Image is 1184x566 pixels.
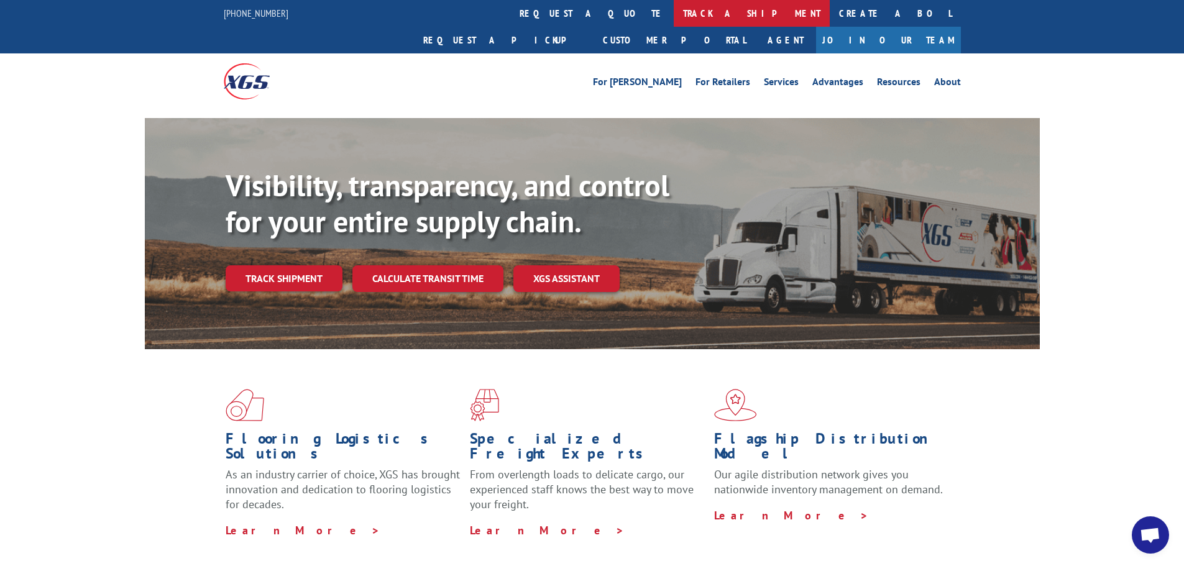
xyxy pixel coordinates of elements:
h1: Specialized Freight Experts [470,431,705,467]
a: Track shipment [226,265,342,291]
img: xgs-icon-flagship-distribution-model-red [714,389,757,421]
a: About [934,77,961,91]
a: For [PERSON_NAME] [593,77,682,91]
a: [PHONE_NUMBER] [224,7,288,19]
span: As an industry carrier of choice, XGS has brought innovation and dedication to flooring logistics... [226,467,460,511]
h1: Flagship Distribution Model [714,431,949,467]
a: Request a pickup [414,27,594,53]
a: Learn More > [226,523,380,537]
a: Learn More > [714,508,869,523]
span: Our agile distribution network gives you nationwide inventory management on demand. [714,467,943,496]
a: Calculate transit time [352,265,503,292]
a: Resources [877,77,920,91]
div: Open chat [1132,516,1169,554]
p: From overlength loads to delicate cargo, our experienced staff knows the best way to move your fr... [470,467,705,523]
a: Customer Portal [594,27,755,53]
a: Services [764,77,799,91]
a: XGS ASSISTANT [513,265,620,292]
a: Learn More > [470,523,625,537]
a: Agent [755,27,816,53]
a: Advantages [812,77,863,91]
a: For Retailers [695,77,750,91]
b: Visibility, transparency, and control for your entire supply chain. [226,166,669,240]
h1: Flooring Logistics Solutions [226,431,461,467]
img: xgs-icon-focused-on-flooring-red [470,389,499,421]
img: xgs-icon-total-supply-chain-intelligence-red [226,389,264,421]
a: Join Our Team [816,27,961,53]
